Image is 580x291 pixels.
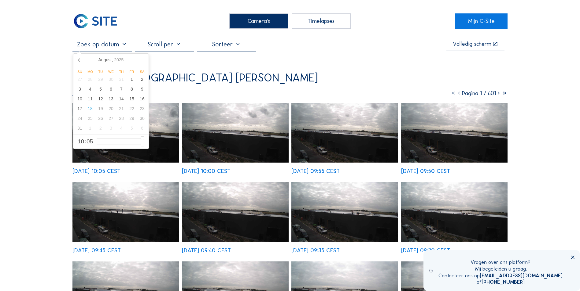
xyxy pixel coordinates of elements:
div: 19 [95,104,106,113]
div: 2 [95,123,106,133]
div: [DATE] 09:50 CEST [401,168,450,174]
div: 29 [95,74,106,84]
div: Th [116,70,127,74]
div: 17 [75,104,85,113]
img: image_52627667 [291,182,398,242]
div: 28 [85,74,95,84]
div: 12 [95,94,106,104]
span: : [85,139,86,143]
div: 30 [106,74,116,84]
i: 2025 [114,57,124,62]
img: image_52627804 [182,182,288,242]
div: 3 [75,84,85,94]
div: [DATE] 10:05 CEST [72,168,120,174]
div: 1 [85,123,95,133]
div: Timelapses [292,13,351,29]
img: C-SITE Logo [72,13,118,29]
div: 1 [127,74,137,84]
img: image_52628199 [291,103,398,163]
div: 10 [75,94,85,104]
div: Camera 1 [72,88,133,96]
div: Tu [95,70,106,74]
img: operator [429,259,433,282]
div: Fr [127,70,137,74]
div: Sa [137,70,147,74]
div: 5 [95,84,106,94]
div: 3 [106,123,116,133]
img: image_52628074 [401,103,508,163]
div: 13 [106,94,116,104]
div: Volledig scherm [453,41,491,47]
div: [DATE] 10:00 CEST [182,168,231,174]
div: Vragen over ons platform? [438,259,563,266]
div: Camera's [229,13,288,29]
div: 11 [85,94,95,104]
a: [EMAIL_ADDRESS][DOMAIN_NAME] [480,272,563,278]
div: 9 [137,84,147,94]
div: Wij begeleiden u graag. [438,266,563,272]
div: 2 [137,74,147,84]
div: 27 [75,74,85,84]
a: C-SITE Logo [72,13,125,29]
a: Mijn C-Site [455,13,508,29]
div: 5 [127,123,137,133]
div: 31 [75,123,85,133]
img: image_52628348 [182,103,288,163]
div: 28 [116,113,127,123]
div: 27 [106,113,116,123]
div: 4 [85,84,95,94]
div: [DATE] 09:40 CEST [182,248,231,253]
div: 31 [116,74,127,84]
div: Contacteer ons op [438,272,563,279]
img: image_52628467 [72,103,179,163]
div: 6 [106,84,116,94]
div: 18 [85,104,95,113]
div: Vulsteke / [GEOGRAPHIC_DATA] [PERSON_NAME] [72,72,318,83]
div: [DATE] 09:30 CEST [401,248,450,253]
img: image_52627938 [72,182,179,242]
div: of [438,279,563,286]
div: 4 [116,123,127,133]
div: [DATE] 09:35 CEST [291,248,340,253]
img: image_52627524 [401,182,508,242]
div: 8 [127,84,137,94]
div: 7 [116,84,127,94]
div: 21 [116,104,127,113]
div: 16 [137,94,147,104]
div: 15 [127,94,137,104]
div: 22 [127,104,137,113]
div: We [106,70,116,74]
span: 05 [87,138,93,144]
div: 23 [137,104,147,113]
a: [PHONE_NUMBER] [482,279,525,285]
div: [DATE] 09:55 CEST [291,168,340,174]
div: 26 [95,113,106,123]
div: 20 [106,104,116,113]
div: August, [96,55,126,65]
div: Mo [85,70,95,74]
span: 10 [78,138,84,144]
div: 24 [75,113,85,123]
span: Pagina 1 / 601 [462,90,496,97]
div: 25 [85,113,95,123]
div: 30 [137,113,147,123]
div: 29 [127,113,137,123]
div: [DATE] 09:45 CEST [72,248,121,253]
div: 6 [137,123,147,133]
div: 14 [116,94,127,104]
input: Zoek op datum 󰅀 [72,41,131,48]
div: Su [75,70,85,74]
